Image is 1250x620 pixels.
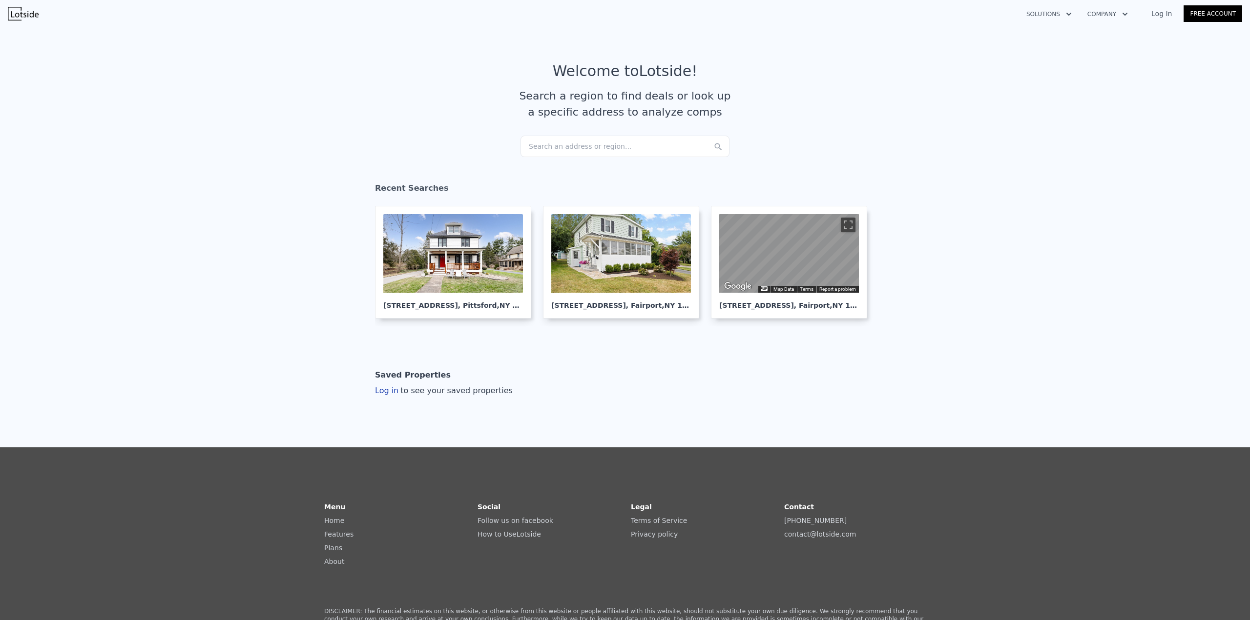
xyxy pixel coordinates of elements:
strong: Menu [324,503,345,511]
div: [STREET_ADDRESS] , Fairport [719,293,859,310]
a: Privacy policy [631,530,678,538]
button: Keyboard shortcuts [761,286,768,291]
div: Map [719,214,859,293]
a: How to UseLotside [478,530,541,538]
a: Terms of Service [631,517,687,524]
a: Map [STREET_ADDRESS], Fairport,NY 14450 [711,206,875,319]
div: Search an address or region... [521,136,729,157]
strong: Contact [784,503,814,511]
a: Plans [324,544,342,552]
a: [STREET_ADDRESS], Fairport,NY 14450 [543,206,707,319]
div: Recent Searches [375,175,875,206]
button: Company [1080,5,1136,23]
a: [PHONE_NUMBER] [784,517,847,524]
a: Terms (opens in new tab) [800,286,813,292]
button: Solutions [1019,5,1080,23]
a: Follow us on facebook [478,517,553,524]
strong: Legal [631,503,652,511]
a: Home [324,517,344,524]
a: Log In [1140,9,1184,19]
div: Street View [719,214,859,293]
a: About [324,558,344,565]
div: Search a region to find deals or look up a specific address to analyze comps [516,88,734,120]
a: [STREET_ADDRESS], Pittsford,NY 14534 [375,206,539,319]
span: to see your saved properties [398,386,513,395]
span: , NY 14450 [830,301,869,309]
span: , NY 14450 [662,301,701,309]
strong: Social [478,503,500,511]
img: Google [722,280,754,293]
span: , NY 14534 [497,301,536,309]
button: Map Data [773,286,794,293]
a: Free Account [1184,5,1242,22]
button: Toggle fullscreen view [841,218,855,232]
a: contact@lotside.com [784,530,856,538]
div: [STREET_ADDRESS] , Pittsford [383,293,523,310]
a: Report a problem [819,286,856,292]
div: Log in [375,385,513,397]
img: Lotside [8,7,39,20]
a: Open this area in Google Maps (opens a new window) [722,280,754,293]
div: Saved Properties [375,365,451,385]
div: Welcome to Lotside ! [553,62,698,80]
div: [STREET_ADDRESS] , Fairport [551,293,691,310]
a: Features [324,530,354,538]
